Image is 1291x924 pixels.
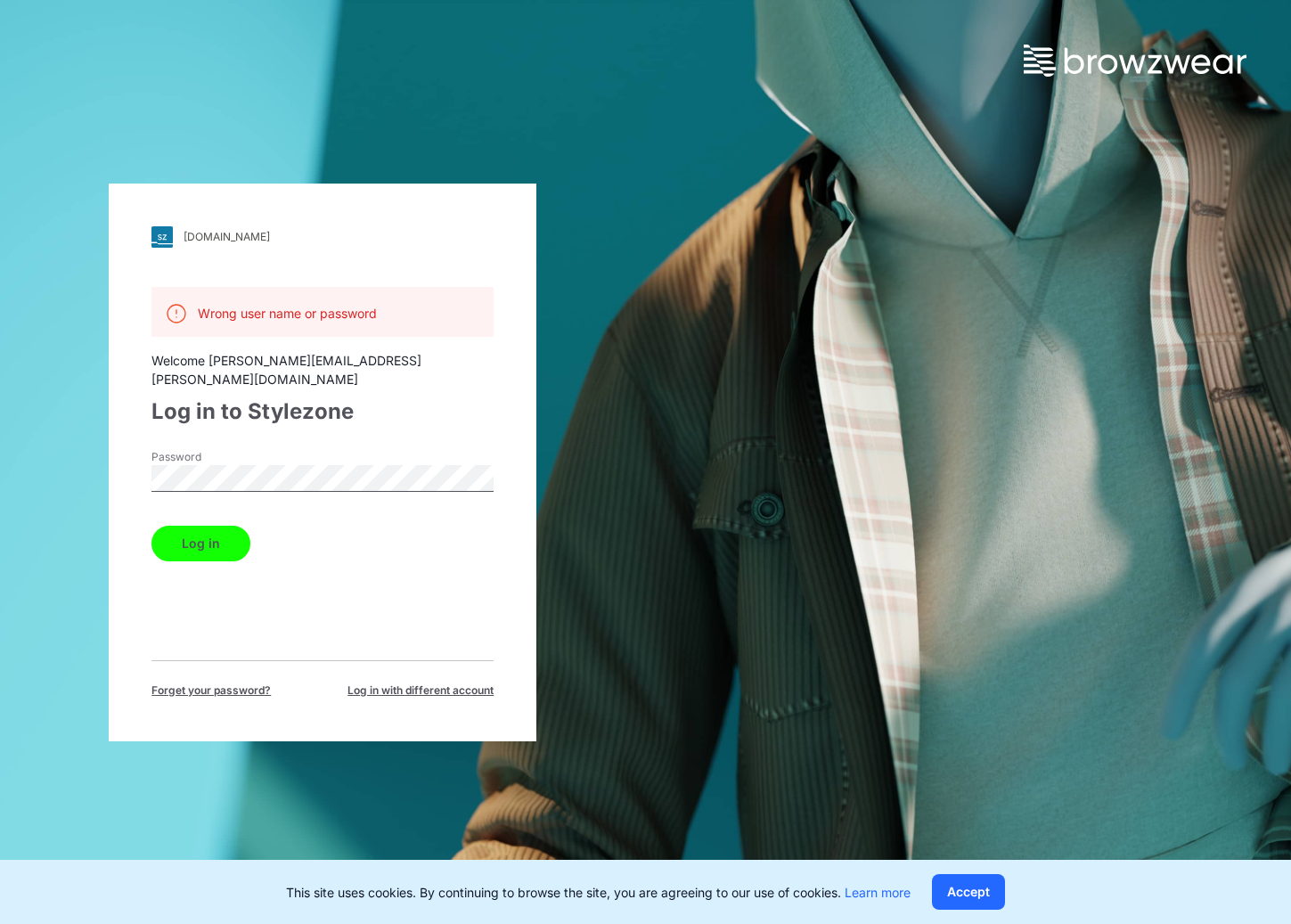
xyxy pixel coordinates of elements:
[347,683,494,699] span: Log in with different account
[151,226,173,248] img: svg+xml;base64,PHN2ZyB3aWR0aD0iMjgiIGhlaWdodD0iMjgiIHZpZXdCb3g9IjAgMCAyOCAyOCIgZmlsbD0ibm9uZSIgeG...
[151,683,271,699] span: Forget your password?
[286,883,911,902] p: This site uses cookies. By continuing to browse the site, you are agreeing to our use of cookies.
[845,885,911,900] a: Learn more
[166,303,187,324] img: svg+xml;base64,PHN2ZyB3aWR0aD0iMjQiIGhlaWdodD0iMjQiIHZpZXdCb3g9IjAgMCAyNCAyNCIgZmlsbD0ibm9uZSIgeG...
[151,526,250,561] button: Log in
[932,874,1005,910] button: Accept
[198,304,377,323] p: Wrong user name or password
[151,226,494,248] a: [DOMAIN_NAME]
[151,449,276,465] label: Password
[151,351,494,388] div: Welcome [PERSON_NAME][EMAIL_ADDRESS][PERSON_NAME][DOMAIN_NAME]
[151,396,494,428] div: Log in to Stylezone
[1024,45,1246,77] img: browzwear-logo.73288ffb.svg
[184,230,270,243] div: [DOMAIN_NAME]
